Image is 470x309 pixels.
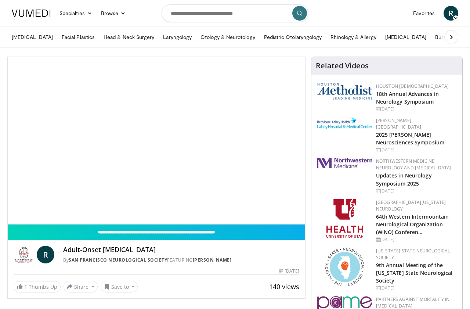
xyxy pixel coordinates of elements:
[326,199,363,238] img: f6362829-b0a3-407d-a044-59546adfd345.png.150x105_q85_autocrop_double_scale_upscale_version-0.2.png
[376,262,453,284] a: 9th Annual Meeting of the [US_STATE] State Neurological Society
[8,57,305,224] video-js: Video Player
[63,257,299,263] div: By FEATURING
[317,117,372,129] img: e7977282-282c-4444-820d-7cc2733560fd.jpg.150x105_q85_autocrop_double_scale_upscale_version-0.2.jpg
[7,30,57,44] a: [MEDICAL_DATA]
[63,246,299,254] h4: Adult-Onset [MEDICAL_DATA]
[376,83,449,89] a: Houston [DEMOGRAPHIC_DATA]
[14,246,34,263] img: San Francisco Neurological Society
[269,282,299,291] span: 140 views
[376,90,439,105] a: 18th Annual Advances in Neurology Symposium
[57,30,99,44] a: Facial Plastics
[260,30,326,44] a: Pediatric Otolaryngology
[376,285,456,291] div: [DATE]
[381,30,431,44] a: [MEDICAL_DATA]
[376,131,444,146] a: 2025 [PERSON_NAME] Neurosciences Symposium
[376,296,450,309] a: Partners Against Mortality in [MEDICAL_DATA]
[279,268,299,274] div: [DATE]
[326,30,380,44] a: Rhinology & Allergy
[317,83,372,100] img: 5e4488cc-e109-4a4e-9fd9-73bb9237ee91.png.150x105_q85_autocrop_double_scale_upscale_version-0.2.png
[376,199,446,212] a: [GEOGRAPHIC_DATA][US_STATE] Neurology
[97,6,130,21] a: Browse
[376,172,432,187] a: Updates in Neurology Symposium 2025
[376,147,456,153] div: [DATE]
[64,281,98,292] button: Share
[162,4,308,22] input: Search topics, interventions
[101,281,138,292] button: Save to
[325,248,364,286] img: 71a8b48c-8850-4916-bbdd-e2f3ccf11ef9.png.150x105_q85_autocrop_double_scale_upscale_version-0.2.png
[99,30,159,44] a: Head & Neck Surgery
[24,283,27,290] span: 1
[376,188,456,194] div: [DATE]
[431,30,468,44] a: Business
[12,10,51,17] img: VuMedi Logo
[409,6,439,21] a: Favorites
[376,117,422,130] a: [PERSON_NAME][GEOGRAPHIC_DATA]
[376,248,450,261] a: [US_STATE] State Neurological Society
[69,257,167,263] a: San Francisco Neurological Society
[317,158,372,168] img: 2a462fb6-9365-492a-ac79-3166a6f924d8.png.150x105_q85_autocrop_double_scale_upscale_version-0.2.jpg
[316,61,369,70] h4: Related Videos
[196,30,259,44] a: Otology & Neurotology
[376,106,456,112] div: [DATE]
[376,236,456,243] div: [DATE]
[376,158,452,171] a: Northwestern Medicine Neurology and [MEDICAL_DATA]
[37,246,54,263] a: R
[14,281,61,292] a: 1 Thumbs Up
[376,213,449,236] a: 64th Western Intermountain Neurological Organization (WINO) Conferen…
[159,30,196,44] a: Laryngology
[444,6,458,21] a: R
[55,6,97,21] a: Specialties
[193,257,232,263] a: [PERSON_NAME]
